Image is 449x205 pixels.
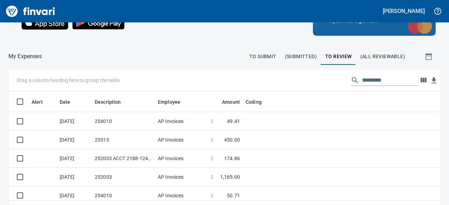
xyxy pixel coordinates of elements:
[4,3,57,20] img: Finvari
[155,149,208,168] td: AP Invoices
[418,48,441,65] button: Show transactions within a particular date range
[155,186,208,205] td: AP Invoices
[92,168,155,186] td: 252003
[92,149,155,168] td: 252003 ACCT 2188-1242268
[360,52,405,61] span: (All Reviewable)
[325,52,352,61] span: To Review
[404,15,436,37] img: mastercard.svg
[418,75,429,86] button: Choose columns to display
[8,52,42,61] p: My Expenses
[158,98,180,106] span: Employee
[155,131,208,149] td: AP Invoices
[17,77,120,84] p: Drag a column heading here to group the table
[381,6,427,16] button: [PERSON_NAME]
[155,112,208,131] td: AP Invoices
[210,173,213,180] span: $
[285,52,317,61] span: (Submitted)
[227,192,240,199] span: 50.71
[57,149,92,168] td: [DATE]
[224,136,240,143] span: 450.00
[210,118,213,125] span: $
[246,98,271,106] span: Coding
[32,98,52,106] span: Alert
[222,98,240,106] span: Amount
[57,186,92,205] td: [DATE]
[32,98,43,106] span: Alert
[210,155,213,162] span: $
[60,98,71,106] span: Date
[60,98,80,106] span: Date
[57,112,92,131] td: [DATE]
[92,186,155,205] td: 254010
[57,131,92,149] td: [DATE]
[57,168,92,186] td: [DATE]
[213,98,240,106] span: Amount
[95,98,130,106] span: Description
[249,52,276,61] span: To Submit
[8,52,42,61] nav: breadcrumb
[210,192,213,199] span: $
[92,112,155,131] td: 254010
[158,98,189,106] span: Employee
[210,136,213,143] span: $
[220,173,240,180] span: 1,165.00
[383,7,425,15] h5: [PERSON_NAME]
[227,118,240,125] span: 49.41
[92,131,155,149] td: 23515
[155,168,208,186] td: AP Invoices
[95,98,121,106] span: Description
[224,155,240,162] span: 174.86
[246,98,262,106] span: Coding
